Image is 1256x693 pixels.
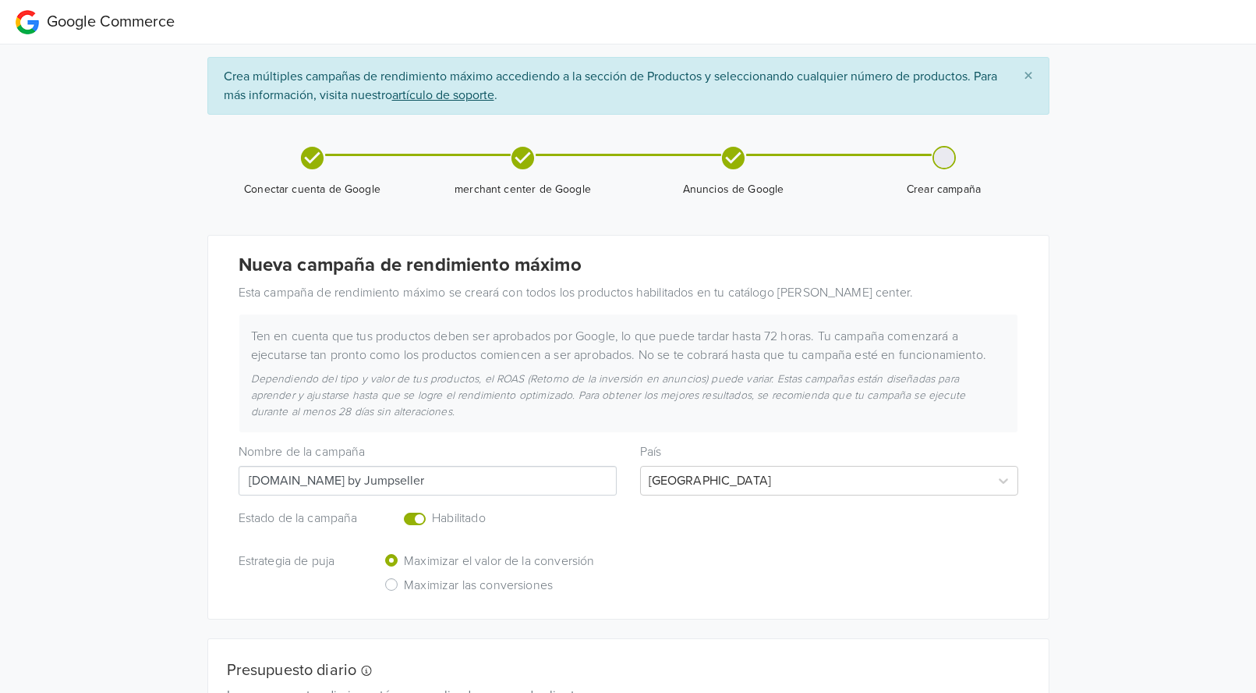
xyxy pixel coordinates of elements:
[239,371,1017,420] div: Dependiendo del tipo y valor de tus productos, el ROAS (Retorno de la inversión en anuncios) pued...
[845,182,1043,197] span: Crear campaña
[214,182,412,197] span: Conectar cuenta de Google
[47,12,175,31] span: Google Commerce
[404,554,594,569] h6: Maximizar el valor de la conversión
[239,254,1018,277] h4: Nueva campaña de rendimiento máximo
[207,57,1049,115] div: Crea múltiples campañas de rendimiento máximo accediendo a la sección de Productos y seleccionand...
[239,466,617,496] input: Campaign name
[239,511,361,526] h6: Estado de la campaña
[239,327,1017,364] div: Ten en cuenta que tus productos deben ser aprobados por Google, lo que puede tardar hasta 72 hora...
[227,283,1030,302] div: Esta campaña de rendimiento máximo se creará con todos los productos habilitados en tu catálogo [...
[432,511,566,526] h6: Habilitado
[635,182,833,197] span: Anuncios de Google
[239,554,361,569] h6: Estrategia de puja
[1024,65,1033,87] span: ×
[239,445,617,460] h6: Nombre de la campaña
[227,661,1007,680] h5: Presupuesto diario
[424,182,622,197] span: merchant center de Google
[640,445,1018,460] h6: País
[392,87,494,103] u: artículo de soporte
[1008,58,1049,95] button: Close
[404,578,553,593] h6: Maximizar las conversiones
